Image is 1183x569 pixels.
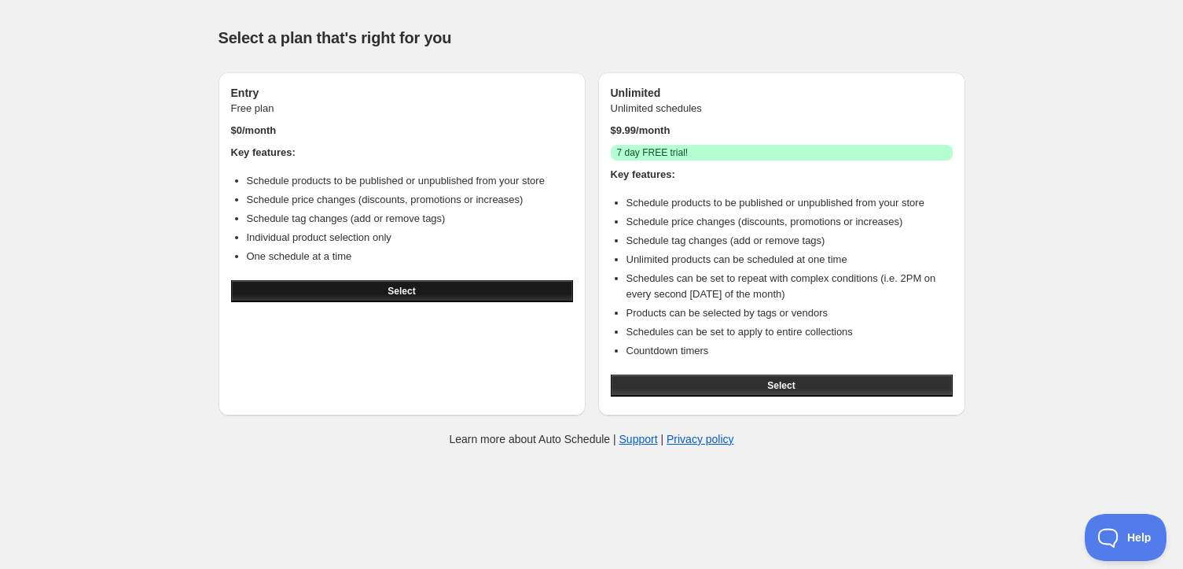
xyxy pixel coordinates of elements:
li: Schedule price changes (discounts, promotions or increases) [247,192,573,208]
li: Schedules can be set to apply to entire collections [626,324,953,340]
li: Schedule tag changes (add or remove tags) [626,233,953,249]
a: Support [619,433,658,445]
h4: Key features: [231,145,573,161]
a: Privacy policy [667,433,734,445]
li: Countdown timers [626,343,953,359]
p: Learn more about Auto Schedule | | [449,431,733,447]
li: One schedule at a time [247,249,573,264]
li: Schedules can be set to repeat with complex conditions (i.e. 2PM on every second [DATE] of the mo... [626,271,953,302]
p: $ 9.99 /month [611,123,953,139]
button: Select [231,280,573,302]
button: Select [611,375,953,397]
p: Unlimited schedules [611,101,953,116]
iframe: Help Scout Beacon - Open [1085,514,1167,561]
li: Individual product selection only [247,230,573,246]
li: Schedule products to be published or unpublished from your store [247,173,573,189]
li: Schedule price changes (discounts, promotions or increases) [626,214,953,230]
span: 7 day FREE trial! [617,146,689,159]
h4: Key features: [611,167,953,183]
li: Schedule tag changes (add or remove tags) [247,211,573,227]
span: Select [767,379,795,392]
p: $ 0 /month [231,123,573,139]
h3: Unlimited [611,85,953,101]
h3: Entry [231,85,573,101]
li: Schedule products to be published or unpublished from your store [626,195,953,211]
p: Free plan [231,101,573,116]
span: Select [388,285,415,297]
li: Products can be selected by tags or vendors [626,305,953,321]
li: Unlimited products can be scheduled at one time [626,252,953,268]
h1: Select a plan that's right for you [219,28,965,47]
